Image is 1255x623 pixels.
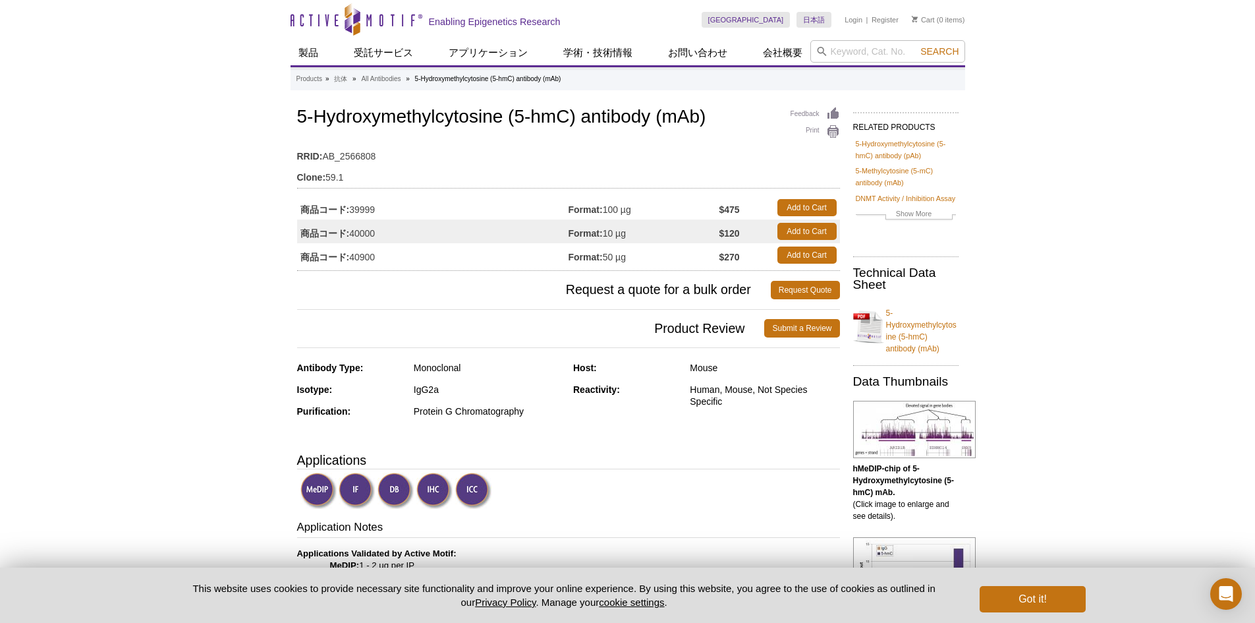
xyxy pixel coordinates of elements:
strong: Format: [569,251,603,263]
strong: 商品コード: [300,251,350,263]
strong: Format: [569,227,603,239]
input: Keyword, Cat. No. [810,40,965,63]
span: Request a quote for a bulk order [297,281,771,299]
a: 製品 [291,40,326,65]
strong: $270 [719,251,739,263]
h2: Technical Data Sheet [853,267,959,291]
h1: 5-Hydroxymethylcytosine (5-hmC) antibody (mAb) [297,107,840,129]
h3: Applications [297,450,840,470]
strong: $120 [719,227,739,239]
a: 日本語 [796,12,831,28]
span: Product Review [297,319,765,338]
img: Immunohistochemistry Validated [416,473,453,509]
li: » [325,75,329,82]
strong: $475 [719,204,739,216]
a: Add to Cart [777,247,837,264]
strong: Purification: [297,406,351,417]
a: 受託サービス [346,40,421,65]
p: 1 - 2 µg per IP 10 µg per IP 0.2 µg/ml dilution [297,548,840,595]
button: cookie settings [599,597,664,608]
img: Immunofluorescence Validated [339,473,375,509]
a: Submit a Review [764,319,839,338]
td: 40000 [297,220,569,243]
strong: MeDIP: [330,560,360,570]
a: 5-Methylcytosine (5-mC) antibody (mAb) [856,165,956,189]
a: Feedback [791,107,840,121]
a: DNMT Activity / Inhibition Assay [856,193,956,204]
li: » [406,75,410,82]
a: 会社概要 [755,40,810,65]
h2: Data Thumbnails [853,376,959,388]
a: Show More [856,208,956,223]
a: Print [791,125,840,139]
td: 50 µg [569,243,719,267]
h2: Enabling Epigenetics Research [429,16,561,28]
strong: Clone: [297,171,326,183]
a: All Antibodies [361,73,401,85]
div: IgG2a [414,384,563,396]
img: Your Cart [912,16,918,22]
p: (Click image to enlarge and see details). [853,463,959,522]
h2: RELATED PRODUCTS [853,112,959,136]
a: [GEOGRAPHIC_DATA] [702,12,791,28]
div: Human, Mouse, Not Species Specific [690,384,839,407]
p: This website uses cookies to provide necessary site functionality and improve your online experie... [170,581,959,609]
td: 100 µg [569,196,719,220]
td: 10 µg [569,220,719,243]
img: Dot Blot Validated [377,473,414,509]
button: Got it! [980,586,1085,612]
a: Add to Cart [777,223,837,240]
a: 5-Hydroxymethylcytosine (5-hmC) antibody (pAb) [856,138,956,162]
strong: 商品コード: [300,204,350,216]
span: Search [920,46,959,57]
a: Request Quote [771,281,840,299]
b: hMeDIP-chip of 5-Hydroxymethylcytosine (5-hmC) mAb. [853,464,954,497]
div: Mouse [690,362,839,374]
li: 5-Hydroxymethylcytosine (5-hmC) antibody (mAb) [415,75,561,82]
img: Immunocytochemistry Validated [455,473,491,509]
strong: 商品コード: [300,227,350,239]
strong: Antibody Type: [297,363,364,373]
div: Protein G Chromatography [414,405,563,417]
li: » [352,75,356,82]
img: 5-Hydroxymethylcytosine (5-hmC) antibody (mAb) tested by MeDIP analysis. [853,537,976,612]
h3: Application Notes [297,519,840,538]
b: Applications Validated by Active Motif: [297,549,457,558]
td: 40900 [297,243,569,267]
strong: Reactivity: [573,384,620,395]
li: | [866,12,868,28]
a: 5-Hydroxymethylcytosine (5-hmC) antibody (mAb) [853,299,959,355]
td: 59.1 [297,163,840,185]
strong: Host: [573,363,597,373]
td: AB_2566808 [297,142,840,163]
img: 5-Hydroxymethylcytosine (5-hmC) antibody (mAb) tested by hMeDIP-chip analysis. [853,401,976,458]
button: Search [916,45,962,57]
a: Login [845,15,862,24]
div: Monoclonal [414,362,563,374]
a: Cart [912,15,935,24]
td: 39999 [297,196,569,220]
a: 学術・技術情報 [555,40,640,65]
strong: Format: [569,204,603,216]
a: Add to Cart [777,199,837,216]
strong: Isotype: [297,384,333,395]
img: Methyl-DNA Immunoprecipitation Validated [300,473,337,509]
a: お問い合わせ [660,40,735,65]
strong: RRID: [297,150,323,162]
li: (0 items) [912,12,965,28]
a: 抗体 [334,73,347,85]
div: Open Intercom Messenger [1210,578,1242,610]
a: アプリケーション [441,40,536,65]
a: Privacy Policy [475,597,536,608]
a: Products [296,73,322,85]
a: Register [872,15,899,24]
